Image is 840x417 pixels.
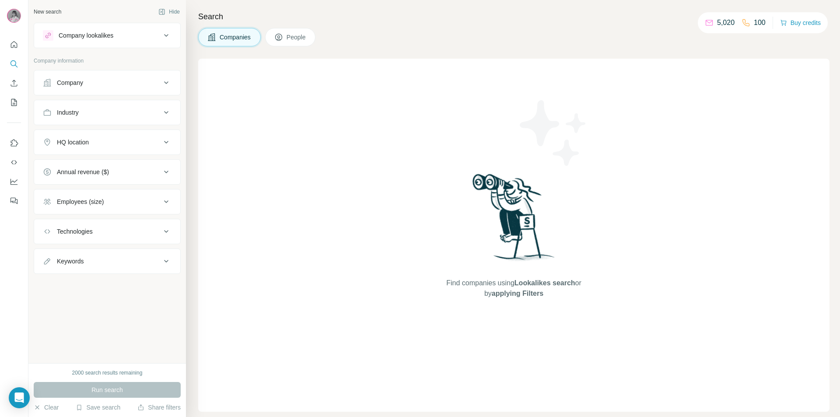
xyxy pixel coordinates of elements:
[57,257,84,266] div: Keywords
[34,102,180,123] button: Industry
[72,369,143,377] div: 2000 search results remaining
[287,33,307,42] span: People
[34,191,180,212] button: Employees (size)
[7,37,21,53] button: Quick start
[34,57,181,65] p: Company information
[57,78,83,87] div: Company
[34,161,180,182] button: Annual revenue ($)
[34,132,180,153] button: HQ location
[57,197,104,206] div: Employees (size)
[7,95,21,110] button: My lists
[34,25,180,46] button: Company lookalikes
[198,11,829,23] h4: Search
[7,154,21,170] button: Use Surfe API
[34,8,61,16] div: New search
[7,9,21,23] img: Avatar
[7,75,21,91] button: Enrich CSV
[9,387,30,408] div: Open Intercom Messenger
[57,138,89,147] div: HQ location
[57,108,79,117] div: Industry
[492,290,543,297] span: applying Filters
[76,403,120,412] button: Save search
[34,221,180,242] button: Technologies
[717,18,735,28] p: 5,020
[7,135,21,151] button: Use Surfe on LinkedIn
[754,18,766,28] p: 100
[444,278,584,299] span: Find companies using or by
[780,17,821,29] button: Buy credits
[7,193,21,209] button: Feedback
[7,56,21,72] button: Search
[34,403,59,412] button: Clear
[152,5,186,18] button: Hide
[59,31,113,40] div: Company lookalikes
[220,33,252,42] span: Companies
[34,251,180,272] button: Keywords
[137,403,181,412] button: Share filters
[34,72,180,93] button: Company
[514,279,575,287] span: Lookalikes search
[469,172,560,269] img: Surfe Illustration - Woman searching with binoculars
[514,94,593,172] img: Surfe Illustration - Stars
[57,168,109,176] div: Annual revenue ($)
[7,174,21,189] button: Dashboard
[57,227,93,236] div: Technologies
